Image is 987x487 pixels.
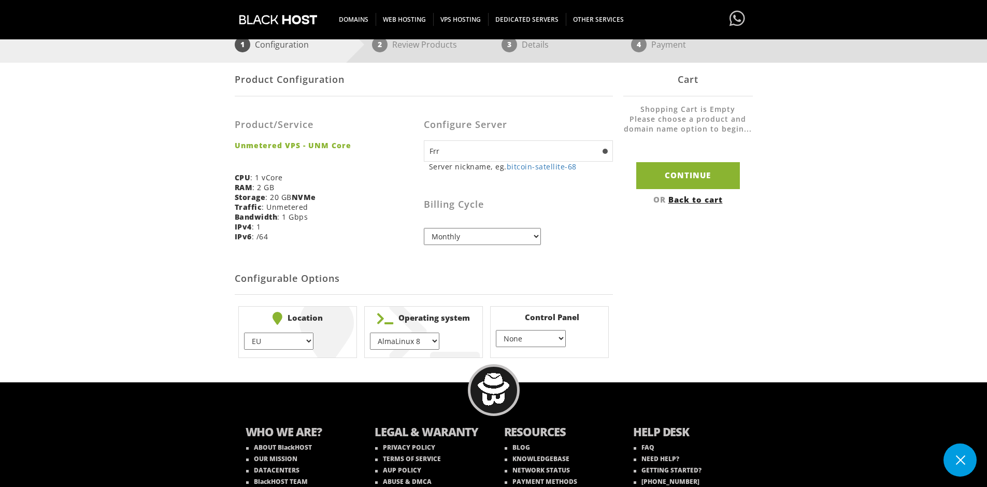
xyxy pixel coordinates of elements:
[668,194,723,205] a: Back to cart
[246,477,308,486] a: BlackHOST TEAM
[370,312,477,325] b: Operating system
[235,37,250,52] span: 1
[392,37,457,52] p: Review Products
[375,466,421,475] a: AUP POLICY
[376,13,434,26] span: WEB HOSTING
[424,120,613,130] h3: Configure Server
[235,202,262,212] b: Traffic
[634,477,699,486] a: [PHONE_NUMBER]
[246,454,297,463] a: OUR MISSION
[633,424,742,442] b: HELP DESK
[505,454,569,463] a: KNOWLEDGEBASE
[504,424,613,442] b: RESOURCES
[433,13,489,26] span: VPS HOSTING
[332,13,376,26] span: DOMAINS
[424,140,613,162] input: Hostname
[623,104,753,144] li: Shopping Cart is Empty Please choose a product and domain name option to begin...
[370,333,439,350] select: } } } } } } } } } } } } } } } } } } } } }
[505,443,530,452] a: BLOG
[424,199,613,210] h3: Billing Cycle
[244,312,351,325] b: Location
[634,454,679,463] a: NEED HELP?
[502,37,517,52] span: 3
[235,173,251,182] b: CPU
[375,443,435,452] a: PRIVACY POLICY
[496,330,565,347] select: } } } }
[375,477,432,486] a: ABUSE & DMCA
[244,333,313,350] select: } } } } } }
[235,263,613,295] h2: Configurable Options
[636,162,740,189] input: Continue
[375,454,441,463] a: TERMS OF SERVICE
[566,13,631,26] span: OTHER SERVICES
[507,162,577,171] a: bitcoin-satellite-68
[372,37,388,52] span: 2
[429,162,613,171] small: Server nickname, eg.
[246,443,312,452] a: ABOUT BlackHOST
[246,466,299,475] a: DATACENTERS
[235,222,252,232] b: IPv4
[496,312,603,322] b: Control Panel
[292,192,316,202] b: NVMe
[235,232,252,241] b: IPv6
[477,373,510,406] img: BlackHOST mascont, Blacky.
[505,466,570,475] a: NETWORK STATUS
[522,37,549,52] p: Details
[634,443,654,452] a: FAQ
[235,63,613,96] div: Product Configuration
[505,477,577,486] a: PAYMENT METHODS
[235,212,278,222] b: Bandwidth
[235,140,416,150] strong: Unmetered VPS - UNM Core
[623,194,753,205] div: OR
[375,424,483,442] b: LEGAL & WARANTY
[634,466,702,475] a: GETTING STARTED?
[631,37,647,52] span: 4
[488,13,566,26] span: DEDICATED SERVERS
[246,424,354,442] b: WHO WE ARE?
[235,182,253,192] b: RAM
[623,63,753,96] div: Cart
[235,192,266,202] b: Storage
[235,120,416,130] h3: Product/Service
[255,37,309,52] p: Configuration
[651,37,686,52] p: Payment
[235,104,424,249] div: : 1 vCore : 2 GB : 20 GB : Unmetered : 1 Gbps : 1 : /64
